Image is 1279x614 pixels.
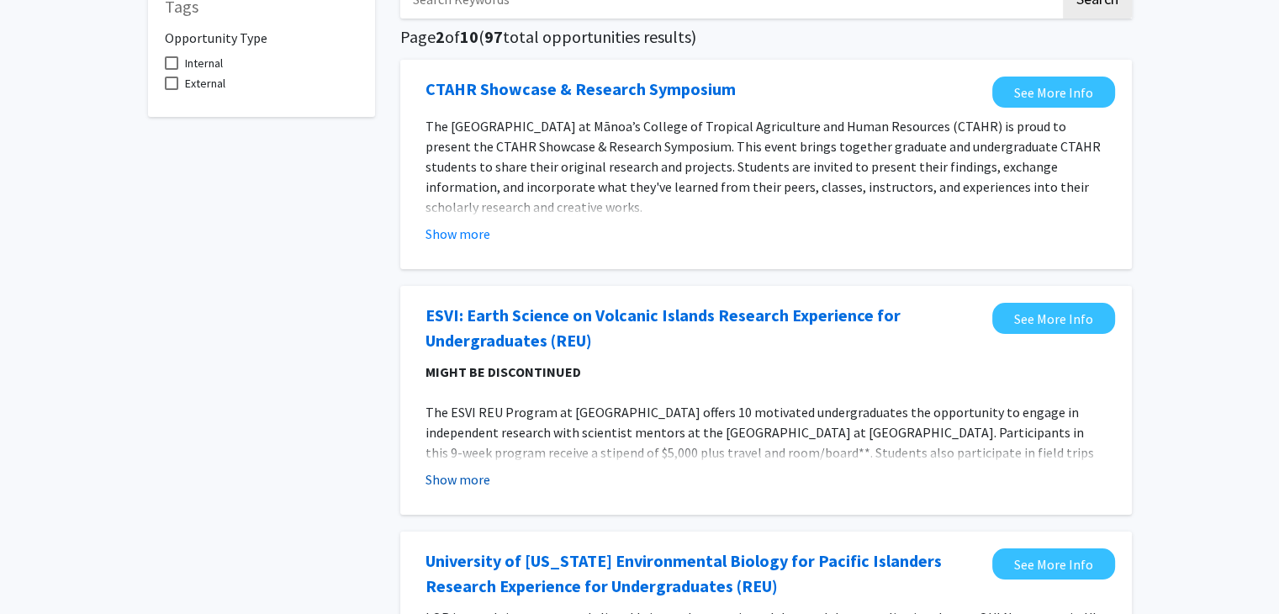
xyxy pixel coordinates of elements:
[165,17,358,46] h6: Opportunity Type
[425,116,1107,217] p: The [GEOGRAPHIC_DATA] at Mānoa’s College of Tropical Agriculture and Human Resources (CTAHR) is p...
[992,77,1115,108] a: Opens in a new tab
[425,77,736,102] a: Opens in a new tab
[425,402,1107,483] p: The ESVI REU Program at [GEOGRAPHIC_DATA] offers 10 motivated undergraduates the opportunity to e...
[992,548,1115,580] a: Opens in a new tab
[425,548,984,599] a: Opens in a new tab
[13,538,71,601] iframe: Chat
[484,26,503,47] span: 97
[425,224,490,244] button: Show more
[425,303,984,353] a: Opens in a new tab
[436,26,445,47] span: 2
[185,73,225,93] span: External
[425,363,581,380] strong: MIGHT BE DISCONTINUED
[185,53,223,73] span: Internal
[400,27,1132,47] h5: Page of ( total opportunities results)
[425,469,490,490] button: Show more
[992,303,1115,334] a: Opens in a new tab
[460,26,478,47] span: 10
